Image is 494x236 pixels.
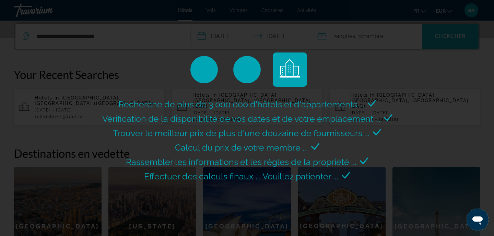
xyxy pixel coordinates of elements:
span: Recherche de plus de 3 000 000 d'hôtels et d'appartements ... [118,99,364,109]
span: Vérification de la disponibilité de vos dates et de votre emplacement ... [102,114,380,124]
span: Rassembler les informations et les règles de la propriété ... [126,157,356,167]
iframe: Bouton de lancement de la fenêtre de messagerie [467,209,489,231]
span: Calcul du prix de votre membre ... [175,142,308,153]
span: Effectuer des calculs finaux ... Veuillez patienter ... [144,171,338,181]
span: Trouver le meilleur prix de plus d'une douzaine de fournisseurs ... [113,128,369,138]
